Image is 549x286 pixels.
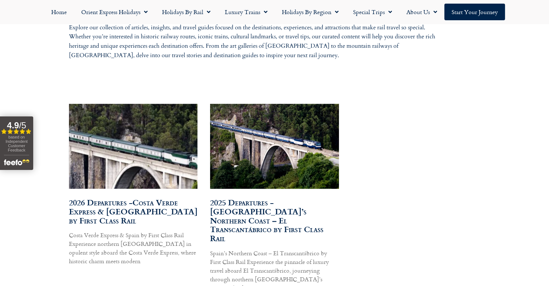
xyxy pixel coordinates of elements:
a: Orient Express Holidays [74,4,155,20]
nav: Menu [4,4,545,20]
a: Holidays by Region [275,4,346,20]
a: Start your Journey [444,4,505,20]
a: Home [44,4,74,20]
a: Luxury Trains [218,4,275,20]
p: Costa Verde Express & Spain by First Class Rail Experience northern [GEOGRAPHIC_DATA] in opulent ... [69,231,198,265]
a: Special Trips [346,4,399,20]
a: 2026 Departures -Costa Verde Express & [GEOGRAPHIC_DATA] by First Class Rail [69,196,197,226]
a: 2025 Departures -[GEOGRAPHIC_DATA]’s Northern Coast – El Transcantábrico by First Class Rail [210,196,323,244]
p: Explore our collection of articles, insights, and travel guides focused on the destinations, expe... [69,23,444,60]
a: Holidays by Rail [155,4,218,20]
a: About Us [399,4,444,20]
